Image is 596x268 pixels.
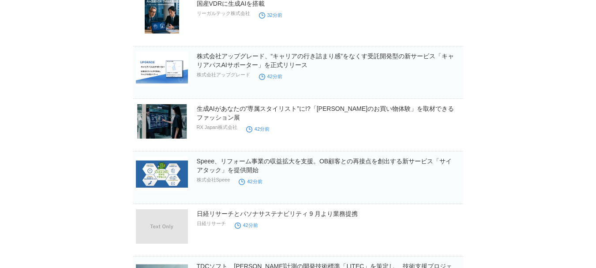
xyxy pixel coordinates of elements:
img: Speee、リフォーム事業の収益拡大を支援。OB顧客との再接点を創出する新サービス「サイアタック」を提供開始 [136,157,188,191]
p: リーガルテック株式会社 [197,10,250,17]
time: 42分前 [235,223,258,228]
img: 株式会社アップグレード、“キャリアの行き詰まり感”をなくす受託開発型の新サービス「キャリアパスAIサポーター」を正式リリース [136,52,188,86]
img: ⽇経リサーチとパソナサステナビリティ 9 ⽉より業務提携 [136,209,188,244]
a: 株式会社アップグレード、“キャリアの行き詰まり感”をなくす受託開発型の新サービス「キャリアパスAIサポーター」を正式リリース [197,53,454,68]
time: 42分前 [239,179,262,184]
a: 生成AIがあなたの”専属スタイリスト”に!?「[PERSON_NAME]のお買い物体験」を取材できるファッション展 [197,105,454,121]
time: 42分前 [259,74,282,79]
time: 32分前 [259,12,282,18]
img: 生成AIがあなたの”専属スタイリスト”に!?「未来のお買い物体験」を取材できるファッション展 [136,104,188,139]
p: RX Japan株式会社 [197,124,237,131]
a: ⽇経リサーチとパソナサステナビリティ 9 ⽉より業務提携 [197,210,358,217]
p: 株式会社Speee [197,177,230,183]
a: Speee、リフォーム事業の収益拡大を支援。OB顧客との再接点を創出する新サービス「サイアタック」を提供開始 [197,158,452,174]
p: 株式会社アップグレード [197,72,250,78]
p: 日経リサーチ [197,220,226,227]
time: 42分前 [246,126,270,132]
